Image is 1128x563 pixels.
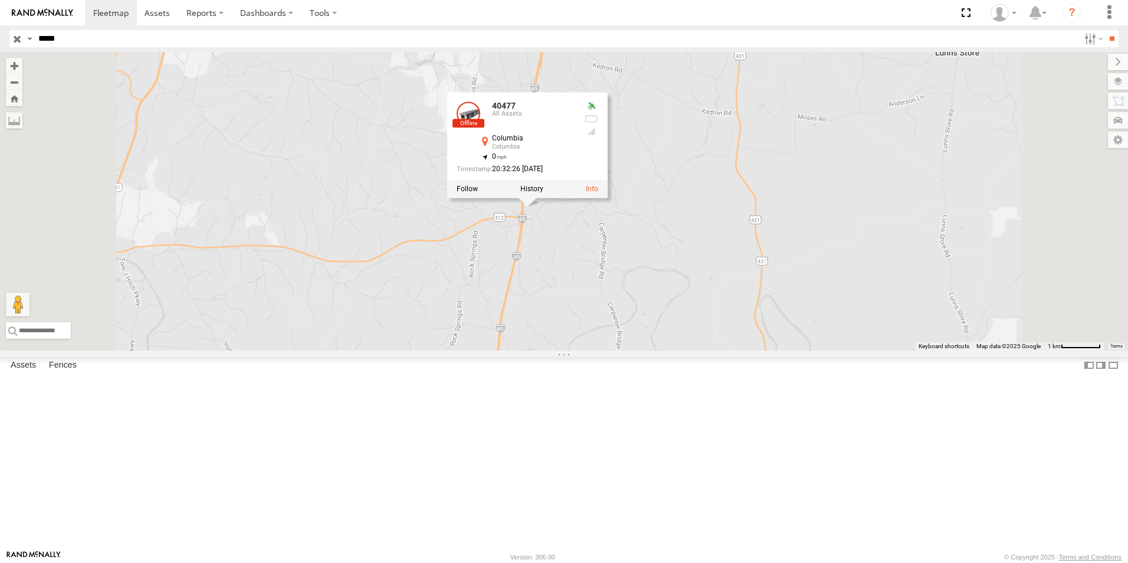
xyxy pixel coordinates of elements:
i: ? [1063,4,1081,22]
div: Date/time of location update [457,166,575,174]
img: rand-logo.svg [12,9,73,17]
div: Last Event GSM Signal Strength [584,127,598,137]
label: Fences [43,357,83,374]
label: Dock Summary Table to the Right [1095,357,1107,374]
div: Columbia [492,135,575,142]
button: Zoom out [6,74,22,90]
a: View Asset Details [586,185,598,194]
div: Columbia [492,144,575,151]
label: Realtime tracking of Asset [457,185,478,194]
a: View Asset Details [457,102,480,125]
a: Terms and Conditions [1059,554,1122,561]
div: Caseta Laredo TX [986,4,1021,22]
a: Visit our Website [6,551,61,563]
div: Version: 306.00 [510,554,555,561]
button: Zoom Home [6,90,22,106]
label: Search Query [25,30,34,47]
a: Terms (opens in new tab) [1110,344,1123,349]
span: 1 km [1048,343,1061,349]
button: Keyboard shortcuts [919,342,969,351]
button: Drag Pegman onto the map to open Street View [6,293,29,316]
label: Hide Summary Table [1107,357,1119,374]
span: Map data ©2025 Google [976,343,1041,349]
span: 0 [492,153,507,161]
div: No battery health information received from this device. [584,114,598,124]
label: View Asset History [520,185,543,194]
label: Map Settings [1108,132,1128,148]
label: Dock Summary Table to the Left [1083,357,1095,374]
label: Measure [6,112,22,129]
div: © Copyright 2025 - [1004,554,1122,561]
button: Map Scale: 1 km per 64 pixels [1044,342,1104,351]
div: Valid GPS Fix [584,102,598,111]
label: Search Filter Options [1080,30,1105,47]
a: 40477 [492,101,516,110]
label: Assets [5,357,42,374]
button: Zoom in [6,58,22,74]
div: All Assets [492,111,575,118]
